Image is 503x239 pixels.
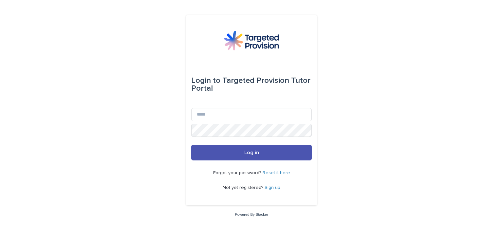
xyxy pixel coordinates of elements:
div: Targeted Provision Tutor Portal [191,71,312,98]
a: Powered By Stacker [235,212,268,216]
img: M5nRWzHhSzIhMunXDL62 [224,31,279,50]
span: Login to [191,77,220,84]
span: Log in [244,150,259,155]
span: Forgot your password? [213,171,263,175]
a: Sign up [265,185,280,190]
button: Log in [191,145,312,160]
span: Not yet registered? [223,185,265,190]
a: Reset it here [263,171,290,175]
